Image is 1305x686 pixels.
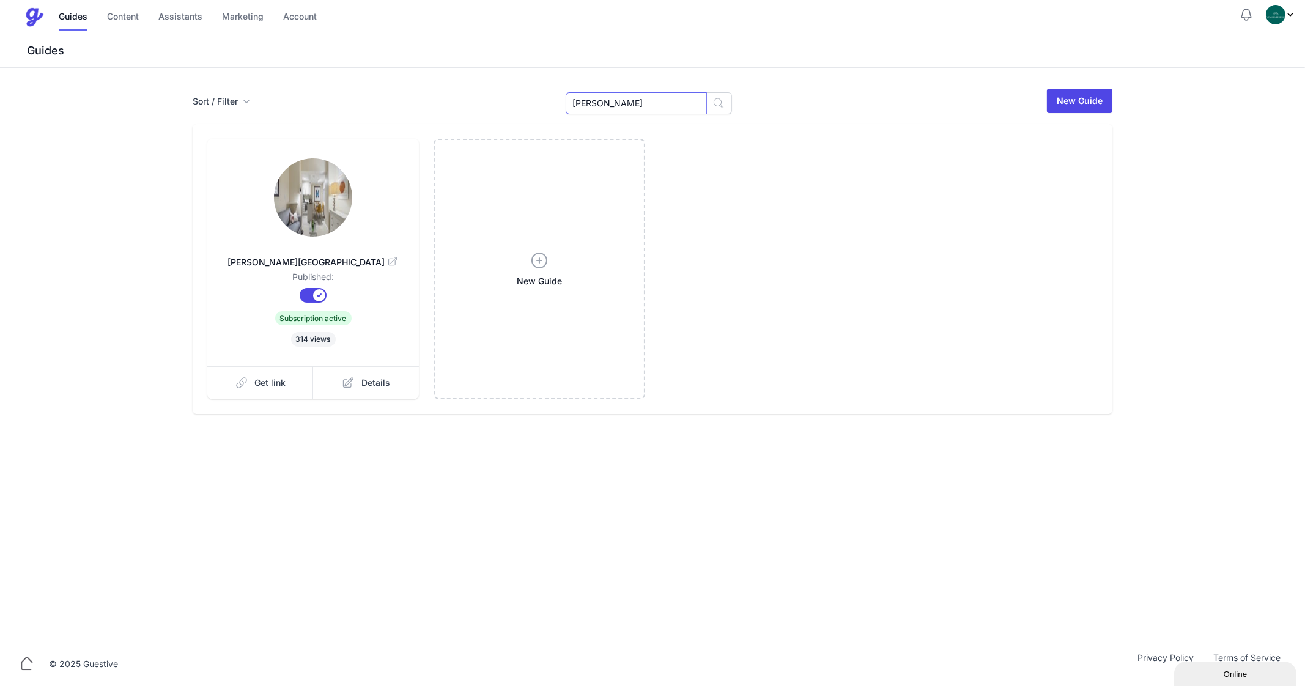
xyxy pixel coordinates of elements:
dd: Published: [227,271,399,288]
span: New Guide [517,275,562,287]
div: Profile Menu [1266,5,1295,24]
span: [PERSON_NAME][GEOGRAPHIC_DATA] [227,256,399,268]
h3: Guides [24,43,1305,58]
a: New Guide [434,139,645,399]
span: Subscription active [275,311,352,325]
a: Guides [59,4,87,31]
a: Privacy Policy [1128,652,1203,676]
a: Assistants [158,4,202,31]
button: Sort / Filter [193,95,250,108]
input: Search Guides [566,92,707,114]
span: Get link [255,377,286,389]
iframe: chat widget [1174,659,1299,686]
a: Content [107,4,139,31]
button: Notifications [1239,7,1254,22]
span: 314 views [291,332,336,347]
a: Account [283,4,317,31]
a: Marketing [222,4,264,31]
a: [PERSON_NAME][GEOGRAPHIC_DATA] [227,242,399,271]
span: Details [361,377,390,389]
div: © 2025 Guestive [49,658,118,670]
a: New Guide [1047,89,1112,113]
a: Details [313,366,419,399]
a: Get link [207,366,314,399]
img: oovs19i4we9w73xo0bfpgswpi0cd [1266,5,1285,24]
img: Guestive Guides [24,7,44,27]
img: p0g8mpef07lsg0tssgvjwlt1ukhq [274,158,352,237]
a: Terms of Service [1203,652,1290,676]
